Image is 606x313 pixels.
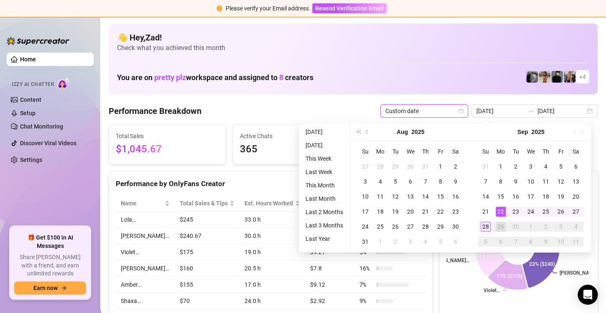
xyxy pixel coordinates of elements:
span: Share [PERSON_NAME] with a friend, and earn unlimited rewards [14,253,86,278]
td: 2025-08-28 [418,219,433,234]
div: 29 [390,162,400,172]
div: 8 [526,237,536,247]
td: 2025-08-21 [418,204,433,219]
div: 24 [360,222,370,232]
div: 7 [481,177,491,187]
td: 30.0 h [239,228,305,244]
td: 2025-08-31 [358,234,373,249]
td: 2025-08-20 [403,204,418,219]
td: 2025-09-21 [478,204,493,219]
td: 2025-09-16 [508,189,523,204]
td: [PERSON_NAME]… [116,260,175,277]
div: 6 [405,177,415,187]
th: Fr [433,144,448,159]
div: 18 [541,192,551,202]
td: 2025-09-03 [523,159,538,174]
td: 2025-08-13 [403,189,418,204]
a: Discover Viral Videos [20,140,76,146]
td: 2025-09-06 [568,159,583,174]
td: 2025-09-15 [493,189,508,204]
td: Amber… [116,277,175,293]
span: 16 % [359,264,373,273]
td: 2025-09-18 [538,189,553,204]
input: Start date [476,106,524,116]
td: 2025-08-10 [358,189,373,204]
td: 2025-10-04 [568,219,583,234]
button: Choose a month [397,124,408,140]
li: This Week [302,154,346,164]
th: Tu [388,144,403,159]
th: Su [358,144,373,159]
td: 2025-09-02 [508,159,523,174]
td: 2025-10-03 [553,219,568,234]
div: 29 [496,222,506,232]
td: 2025-08-11 [373,189,388,204]
span: Check what you achieved this month [117,43,589,53]
img: Violet [564,71,575,83]
div: 3 [360,177,370,187]
td: $70 [175,293,240,309]
th: Sa [448,144,463,159]
td: 2025-08-03 [358,174,373,189]
td: $2.92 [305,293,354,309]
span: calendar [458,109,463,114]
th: Name [116,195,175,212]
div: 11 [571,237,581,247]
div: 28 [420,222,430,232]
td: 2025-08-27 [403,219,418,234]
div: 31 [420,162,430,172]
td: 2025-10-08 [523,234,538,249]
div: Performance by OnlyFans Creator [116,178,425,189]
td: 2025-08-08 [433,174,448,189]
td: 2025-09-08 [493,174,508,189]
td: 2025-09-29 [493,219,508,234]
td: 2025-09-12 [553,174,568,189]
li: [DATE] [302,127,346,137]
div: 9 [451,177,461,187]
td: 2025-09-02 [388,234,403,249]
a: Chat Monitoring [20,123,63,130]
div: 30 [451,222,461,232]
td: 2025-10-07 [508,234,523,249]
div: 25 [375,222,385,232]
div: 28 [481,222,491,232]
th: Sa [568,144,583,159]
td: $240.67 [175,228,240,244]
td: 2025-10-09 [538,234,553,249]
div: 2 [541,222,551,232]
td: 2025-08-22 [433,204,448,219]
div: 31 [481,162,491,172]
div: 28 [375,162,385,172]
button: Last year (Control + left) [354,124,363,140]
img: Amber [526,71,538,83]
td: 2025-08-05 [388,174,403,189]
td: 2025-09-03 [403,234,418,249]
th: Th [538,144,553,159]
td: $7.8 [305,260,354,277]
button: Earn nowarrow-right [14,281,86,295]
td: 2025-08-09 [448,174,463,189]
div: 3 [405,237,415,247]
th: Mo [373,144,388,159]
div: 31 [360,237,370,247]
td: 2025-08-31 [478,159,493,174]
span: exclamation-circle [216,5,222,11]
a: Setup [20,110,36,116]
div: 11 [375,192,385,202]
div: 13 [571,177,581,187]
div: 22 [496,207,506,217]
td: 19.0 h [239,244,305,260]
td: 2025-10-06 [493,234,508,249]
td: 2025-08-30 [448,219,463,234]
li: [DATE] [302,140,346,150]
div: 17 [526,192,536,202]
td: 2025-09-26 [553,204,568,219]
div: 20 [571,192,581,202]
td: 2025-07-30 [403,159,418,174]
div: 7 [420,177,430,187]
div: 16 [451,192,461,202]
td: 2025-09-20 [568,189,583,204]
div: 19 [556,192,566,202]
td: 2025-08-17 [358,204,373,219]
div: 5 [556,162,566,172]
